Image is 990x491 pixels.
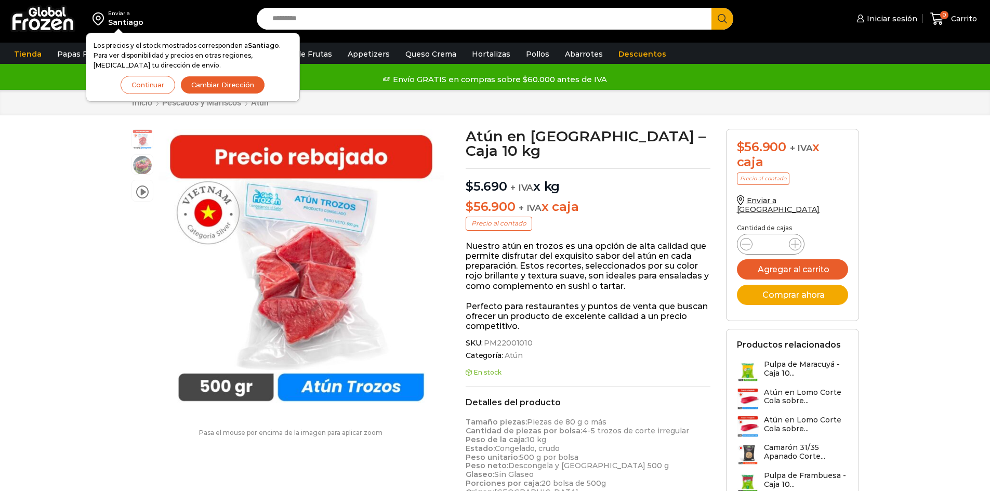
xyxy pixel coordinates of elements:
div: Santiago [108,17,143,28]
button: Search button [711,8,733,30]
span: 0 [940,11,948,19]
button: Continuar [121,76,175,94]
h3: Atún en Lomo Corte Cola sobre... [764,388,848,406]
a: Atún en Lomo Corte Cola sobre... [737,388,848,410]
a: Queso Crema [400,44,461,64]
a: Pollos [521,44,555,64]
span: + IVA [790,143,813,153]
span: $ [466,179,473,194]
p: Pasa el mouse por encima de la imagen para aplicar zoom [131,429,451,436]
span: SKU: [466,339,710,348]
a: Atún [503,351,523,360]
strong: Tamaño piezas: [466,417,527,427]
strong: Santiago [248,42,279,49]
a: Inicio [131,98,153,108]
strong: Peso unitario: [466,453,520,462]
nav: Breadcrumb [131,98,269,108]
span: Carrito [948,14,977,24]
h1: Atún en [GEOGRAPHIC_DATA] – Caja 10 kg [466,129,710,158]
div: x caja [737,140,848,170]
p: Nuestro atún en trozos es una opción de alta calidad que permite disfrutar del exquisito sabor de... [466,241,710,291]
strong: Estado: [466,444,495,453]
a: Descuentos [613,44,671,64]
a: Camarón 31/35 Apanado Corte... [737,443,848,466]
span: $ [466,199,473,214]
span: atun trozo [132,129,153,150]
strong: Porciones por caja: [466,479,541,488]
p: Precio al contado [737,172,789,185]
input: Product quantity [761,237,781,251]
p: En stock [466,369,710,376]
p: Perfecto para restaurantes y puntos de venta que buscan ofrecer un producto de excelente calidad ... [466,301,710,331]
p: x caja [466,200,710,215]
bdi: 56.900 [737,139,786,154]
span: $ [737,139,745,154]
a: Papas Fritas [52,44,110,64]
button: Comprar ahora [737,285,848,305]
bdi: 56.900 [466,199,515,214]
p: Cantidad de cajas [737,224,848,232]
strong: Glaseo: [466,470,494,479]
span: foto tartaro atun [132,155,153,176]
h2: Detalles del producto [466,397,710,407]
a: Pulpa de Frutas [267,44,337,64]
span: Categoría: [466,351,710,360]
button: Cambiar Dirección [180,76,265,94]
span: + IVA [510,182,533,193]
img: address-field-icon.svg [93,10,108,28]
h3: Atún en Lomo Corte Cola sobre... [764,416,848,433]
bdi: 5.690 [466,179,507,194]
span: + IVA [519,203,542,213]
a: Appetizers [342,44,395,64]
span: PM22001010 [482,339,533,348]
h3: Camarón 31/35 Apanado Corte... [764,443,848,461]
strong: Peso de la caja: [466,435,526,444]
span: Iniciar sesión [864,14,917,24]
p: Los precios y el stock mostrados corresponden a . Para ver disponibilidad y precios en otras regi... [94,41,292,71]
p: x kg [466,168,710,194]
a: 0 Carrito [928,7,980,31]
a: Hortalizas [467,44,516,64]
a: Abarrotes [560,44,608,64]
strong: Peso neto: [466,461,508,470]
h3: Pulpa de Frambuesa - Caja 10... [764,471,848,489]
a: Atún en Lomo Corte Cola sobre... [737,416,848,438]
a: Enviar a [GEOGRAPHIC_DATA] [737,196,820,214]
a: Pescados y Mariscos [162,98,242,108]
strong: Cantidad de piezas por bolsa: [466,426,582,435]
a: Atún [250,98,269,108]
div: Enviar a [108,10,143,17]
a: Pulpa de Maracuyá - Caja 10... [737,360,848,382]
a: Tienda [9,44,47,64]
h2: Productos relacionados [737,340,841,350]
a: Iniciar sesión [854,8,917,29]
h3: Pulpa de Maracuyá - Caja 10... [764,360,848,378]
button: Agregar al carrito [737,259,848,280]
p: Precio al contado [466,217,532,230]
